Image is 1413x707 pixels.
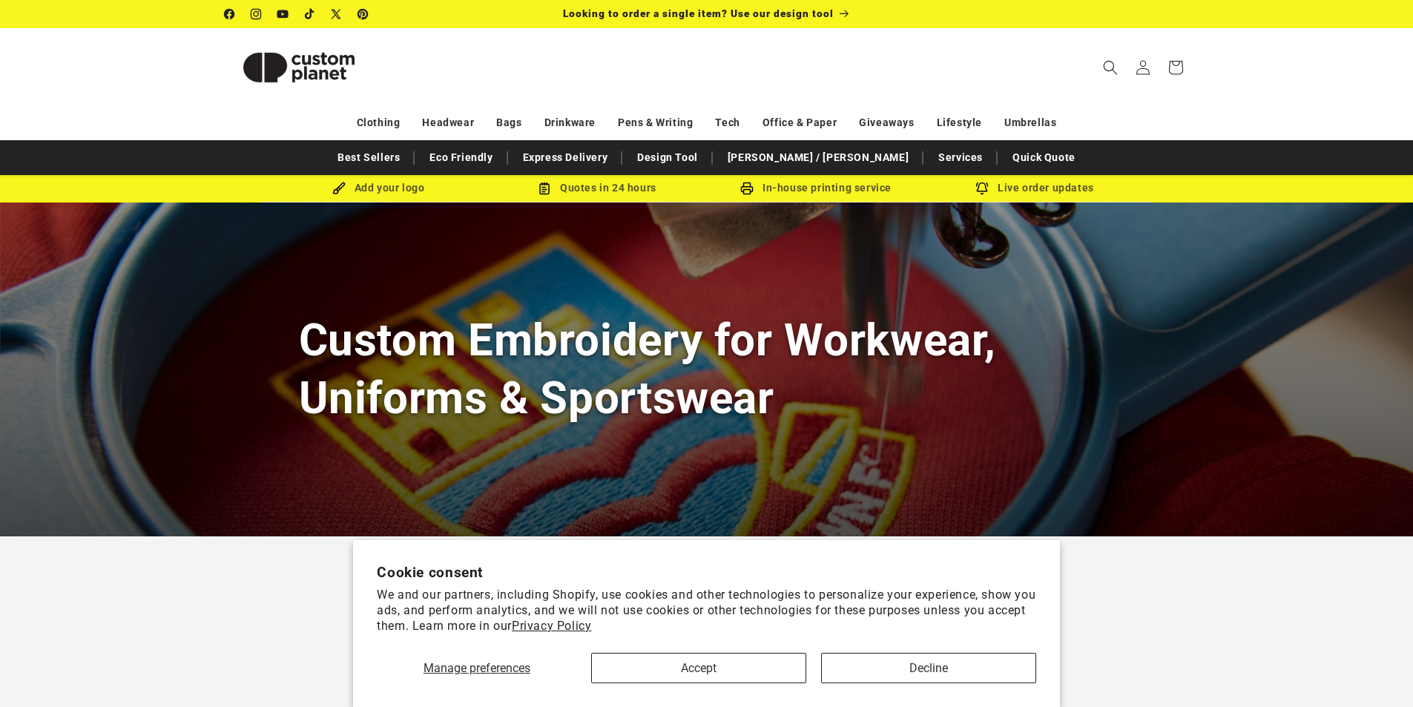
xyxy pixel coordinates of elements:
[720,145,916,171] a: [PERSON_NAME] / [PERSON_NAME]
[740,182,754,195] img: In-house printing
[937,110,982,136] a: Lifestyle
[707,179,926,197] div: In-house printing service
[715,110,740,136] a: Tech
[422,145,500,171] a: Eco Friendly
[424,661,530,675] span: Manage preferences
[516,145,616,171] a: Express Delivery
[1004,110,1056,136] a: Umbrellas
[630,145,705,171] a: Design Tool
[926,179,1144,197] div: Live order updates
[544,110,596,136] a: Drinkware
[422,110,474,136] a: Headwear
[219,28,378,106] a: Custom Planet
[330,145,407,171] a: Best Sellers
[1005,145,1083,171] a: Quick Quote
[618,110,693,136] a: Pens & Writing
[763,110,837,136] a: Office & Paper
[821,653,1036,683] button: Decline
[975,182,989,195] img: Order updates
[299,312,1115,426] h1: Custom Embroidery for Workwear, Uniforms & Sportswear
[377,588,1036,634] p: We and our partners, including Shopify, use cookies and other technologies to personalize your ex...
[931,145,990,171] a: Services
[225,34,373,101] img: Custom Planet
[488,179,707,197] div: Quotes in 24 hours
[332,182,346,195] img: Brush Icon
[512,619,591,633] a: Privacy Policy
[377,653,576,683] button: Manage preferences
[1094,51,1127,84] summary: Search
[496,110,521,136] a: Bags
[269,179,488,197] div: Add your logo
[859,110,914,136] a: Giveaways
[591,653,806,683] button: Accept
[538,182,551,195] img: Order Updates Icon
[377,564,1036,581] h2: Cookie consent
[563,7,834,19] span: Looking to order a single item? Use our design tool
[357,110,401,136] a: Clothing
